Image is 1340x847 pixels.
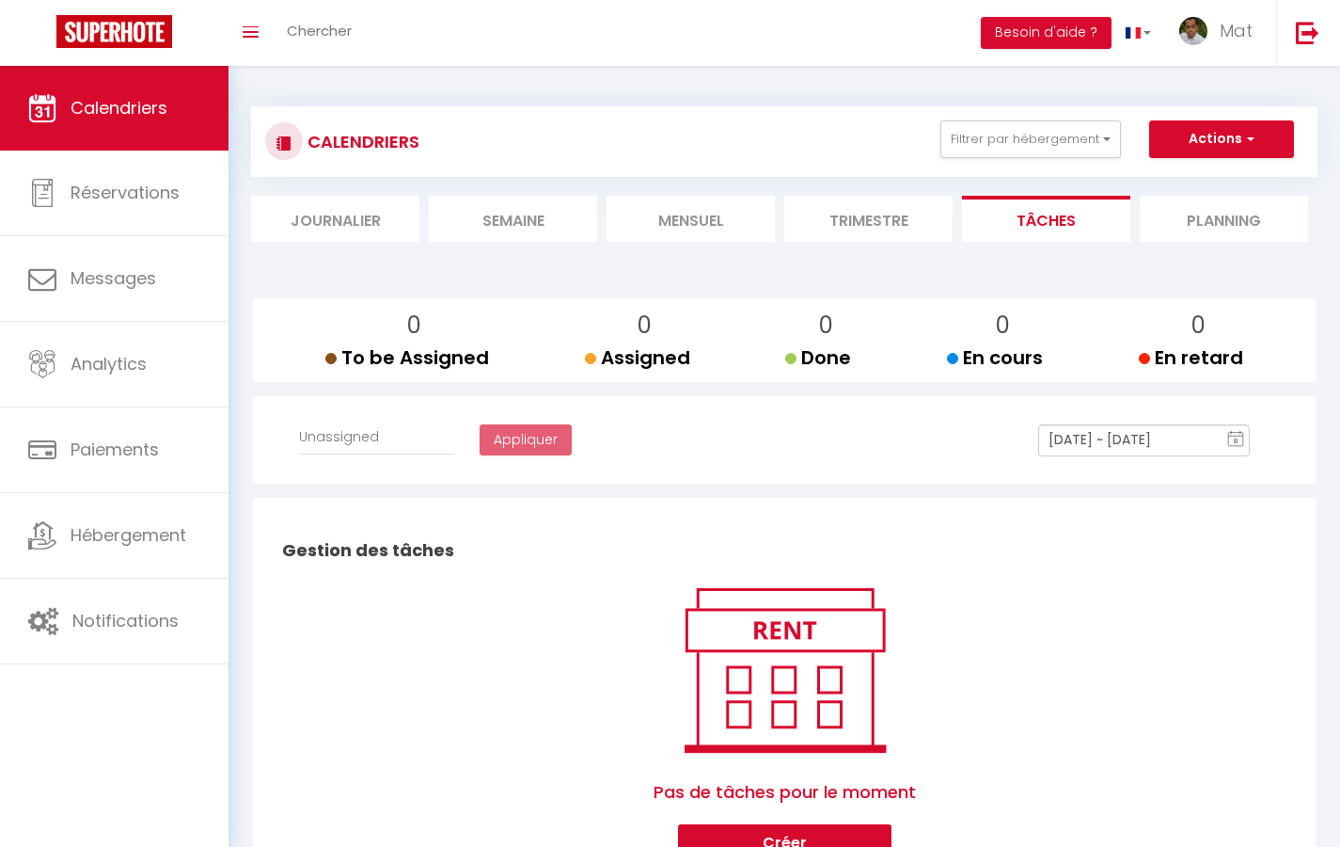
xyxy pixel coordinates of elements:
[962,196,1130,242] li: Tâches
[800,308,851,344] p: 0
[981,17,1111,49] button: Besoin d'aide ?
[303,120,419,163] h3: CALENDRIERS
[784,196,953,242] li: Trimestre
[1140,196,1308,242] li: Planning
[607,196,775,242] li: Mensuel
[1038,424,1250,456] input: Select Date Range
[1149,120,1294,158] button: Actions
[785,344,851,371] span: Done
[429,196,597,242] li: Semaine
[71,181,180,204] span: Réservations
[15,8,71,64] button: Ouvrir le widget de chat LiveChat
[600,308,690,344] p: 0
[940,120,1121,158] button: Filtrer par hébergement
[1179,17,1207,45] img: ...
[962,308,1043,344] p: 0
[251,196,419,242] li: Journalier
[585,344,690,371] span: Assigned
[1234,437,1238,445] text: 8
[56,15,172,48] img: Super Booking
[1139,344,1243,371] span: En retard
[71,266,156,290] span: Messages
[1296,21,1319,44] img: logout
[71,96,167,120] span: Calendriers
[480,424,572,456] button: Appliquer
[72,609,179,632] span: Notifications
[71,352,147,376] span: Analytics
[71,523,186,547] span: Hébergement
[665,580,905,760] img: rent.png
[325,344,489,371] span: To be Assigned
[277,521,1291,580] h2: Gestion des tâches
[287,21,352,40] span: Chercher
[1154,308,1243,344] p: 0
[1220,19,1253,42] span: Mat
[654,760,916,824] span: Pas de tâches pour le moment
[340,308,489,344] p: 0
[71,438,159,461] span: Paiements
[947,344,1043,371] span: En cours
